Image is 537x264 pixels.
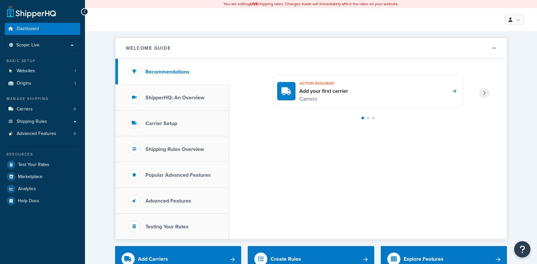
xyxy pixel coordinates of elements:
[5,77,80,90] li: Origins
[5,58,80,64] div: Basic Setup
[5,65,80,77] li: Websites
[18,198,39,204] span: Help Docs
[145,224,189,230] h3: Testing Your Rates
[18,162,49,168] span: Test Your Rates
[145,121,177,126] h3: Carrier Setup
[5,77,80,90] a: Origins1
[17,68,35,74] span: Websites
[5,103,80,115] a: Carriers0
[299,88,348,95] h4: Add your first carrier
[5,103,80,115] li: Carriers
[5,152,80,157] div: Resources
[145,146,204,152] h3: Shipping Rules Overview
[17,131,56,137] span: Advanced Features
[5,116,80,128] a: Shipping Rules
[18,174,42,180] span: Marketplace
[74,107,76,112] span: 0
[17,26,39,32] span: Dashboard
[5,195,80,207] a: Help Docs
[145,95,204,101] h3: ShipperHQ: An Overview
[5,65,80,77] a: Websites1
[5,183,80,195] a: Analytics
[145,172,211,178] h3: Popular Advanced Features
[115,38,507,59] button: Welcome Guide
[17,107,33,112] span: Carriers
[18,186,36,192] span: Analytics
[404,255,444,264] div: Explore Features
[5,128,80,140] li: Advanced Features
[514,241,530,257] button: Open Resource Center
[74,131,76,137] span: 0
[17,81,31,86] span: Origins
[250,1,258,7] b: LIVE
[145,69,190,75] h3: Recommendations
[5,128,80,140] a: Advanced Features0
[75,68,76,74] span: 1
[5,96,80,102] div: Manage Shipping
[5,23,80,35] a: Dashboard
[299,95,348,103] p: Carriers
[271,255,301,264] div: Create Rules
[16,42,40,48] span: Scope: Live
[75,81,76,86] span: 1
[5,159,80,171] a: Test Your Rates
[5,171,80,183] a: Marketplace
[299,79,348,88] h3: Action required
[145,198,191,204] h3: Advanced Features
[126,46,171,51] h2: Welcome Guide
[17,119,47,124] span: Shipping Rules
[138,255,168,264] div: Add Carriers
